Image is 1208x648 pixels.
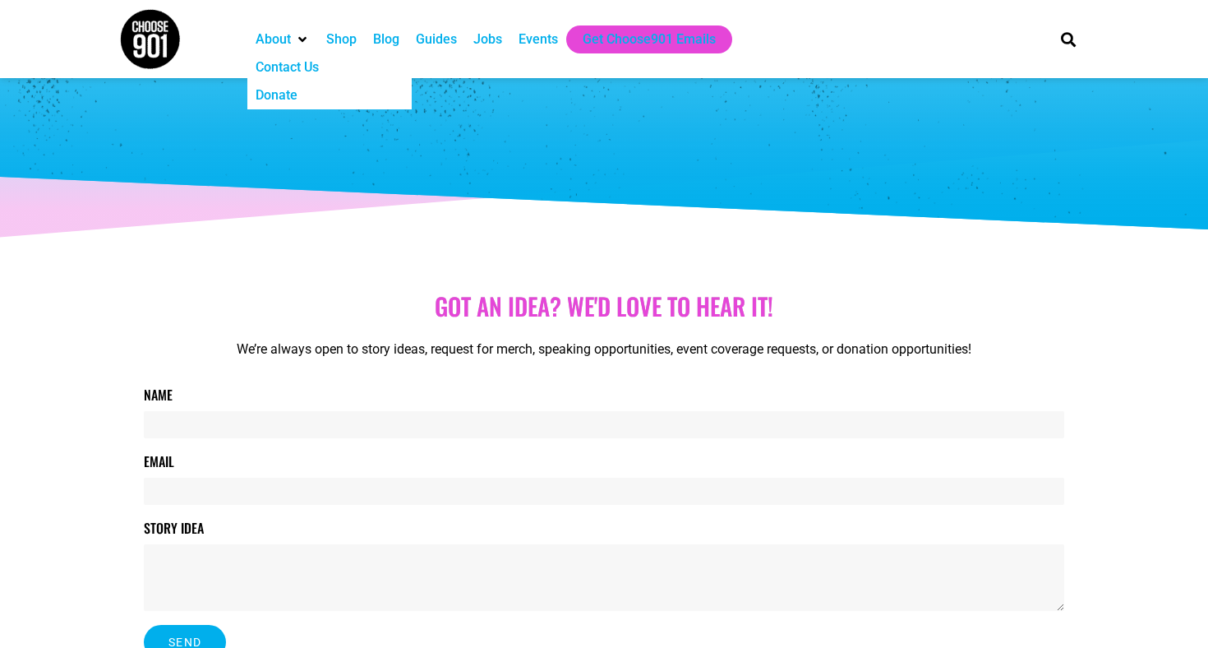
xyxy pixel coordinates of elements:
h1: Got aN idea? we'd love to hear it! [144,292,1064,321]
a: About [256,30,291,49]
label: Email [144,451,174,478]
p: We’re always open to story ideas, request for merch, speaking opportunities, event coverage reque... [144,340,1064,359]
div: About [247,25,318,53]
div: Search [1055,25,1082,53]
label: Name [144,385,173,411]
a: Get Choose901 Emails [583,30,716,49]
a: Blog [373,30,399,49]
label: Story Idea [144,518,204,544]
span: Send [168,636,201,648]
nav: Main nav [247,25,1033,53]
a: Contact Us [256,58,319,77]
a: Jobs [473,30,502,49]
a: Shop [326,30,357,49]
a: Events [519,30,558,49]
a: Donate [256,86,297,105]
a: Guides [416,30,457,49]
